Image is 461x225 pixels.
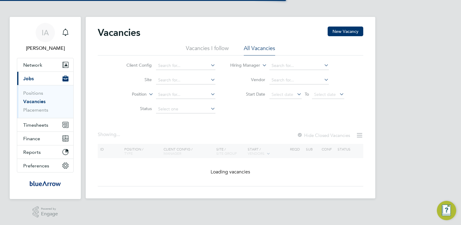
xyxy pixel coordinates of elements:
span: Select date [314,92,336,97]
button: Reports [17,145,73,159]
span: Finance [23,136,40,141]
span: Reports [23,149,41,155]
span: Preferences [23,163,49,169]
nav: Main navigation [10,17,81,199]
span: ... [116,132,120,138]
a: Vacancies [23,99,46,104]
label: Hiring Manager [225,62,260,68]
a: Placements [23,107,48,113]
span: Iain Allen [17,45,74,52]
button: Jobs [17,72,73,85]
a: IA[PERSON_NAME] [17,23,74,52]
span: IA [42,29,49,36]
input: Search for... [269,62,329,70]
button: New Vacancy [328,27,363,36]
img: bluearrow-logo-retina.png [30,179,61,188]
label: Status [117,106,152,111]
input: Search for... [156,90,215,99]
a: Positions [23,90,43,96]
div: Jobs [17,85,73,118]
span: Network [23,62,42,68]
label: Position [112,91,147,97]
span: Timesheets [23,122,48,128]
button: Network [17,58,73,71]
label: Hide Closed Vacancies [297,132,350,138]
a: Go to home page [17,179,74,188]
button: Finance [17,132,73,145]
span: Powered by [41,206,58,211]
h2: Vacancies [98,27,140,39]
label: Start Date [230,91,265,97]
div: Showing [98,132,121,138]
li: All Vacancies [244,45,275,55]
button: Engage Resource Center [437,201,456,220]
button: Preferences [17,159,73,172]
span: Select date [272,92,293,97]
button: Timesheets [17,118,73,132]
input: Select one [156,105,215,113]
span: Jobs [23,76,34,81]
a: Powered byEngage [33,206,58,218]
li: Vacancies I follow [186,45,229,55]
input: Search for... [156,76,215,84]
label: Vendor [230,77,265,82]
label: Client Config [117,62,152,68]
label: Site [117,77,152,82]
span: Engage [41,211,58,217]
input: Search for... [156,62,215,70]
span: To [303,90,311,98]
input: Search for... [269,76,329,84]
